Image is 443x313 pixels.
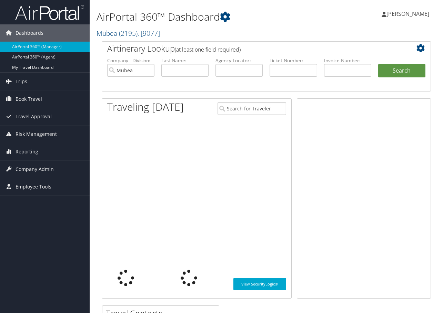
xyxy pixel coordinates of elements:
span: Dashboards [16,24,43,42]
span: , [ 9077 ] [138,29,160,38]
span: Trips [16,73,27,90]
label: Ticket Number: [270,57,317,64]
span: Reporting [16,143,38,160]
span: Employee Tools [16,178,51,195]
img: airportal-logo.png [15,4,84,21]
a: [PERSON_NAME] [382,3,436,24]
label: Invoice Number: [324,57,371,64]
input: Search for Traveler [218,102,286,115]
label: Agency Locator: [215,57,263,64]
span: Company Admin [16,161,54,178]
a: Mubea [97,29,160,38]
span: [PERSON_NAME] [386,10,429,18]
h2: Airtinerary Lookup [107,43,398,54]
h1: AirPortal 360™ Dashboard [97,10,323,24]
span: ( 2195 ) [119,29,138,38]
label: Last Name: [161,57,209,64]
span: (at least one field required) [175,46,241,53]
a: View SecurityLogic® [233,278,286,290]
span: Book Travel [16,90,42,108]
span: Travel Approval [16,108,52,125]
span: Risk Management [16,126,57,143]
h1: Traveling [DATE] [107,100,184,114]
button: Search [378,64,425,78]
label: Company - Division: [107,57,154,64]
